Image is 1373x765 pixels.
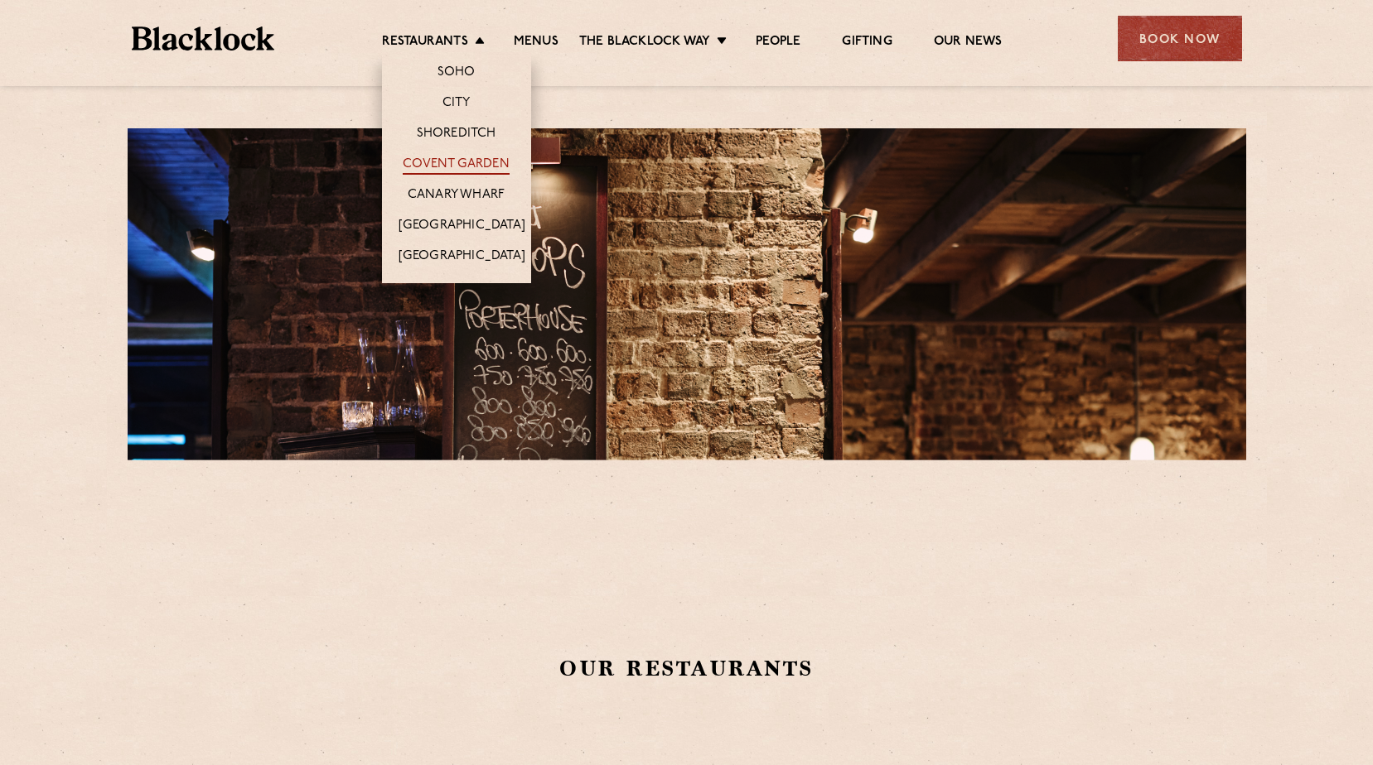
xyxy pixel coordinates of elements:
[442,95,471,113] a: City
[132,26,275,51] img: BL_Textured_Logo-footer-cropped.svg
[403,156,510,175] a: Covent Garden
[514,34,558,52] a: Menus
[399,248,525,267] a: [GEOGRAPHIC_DATA]
[417,126,496,144] a: Shoreditch
[382,34,468,52] a: Restaurants
[756,34,800,52] a: People
[579,34,710,52] a: The Blacklock Way
[256,654,1118,683] h2: Our Restaurants
[408,187,505,205] a: Canary Wharf
[1118,16,1242,61] div: Book Now
[438,65,476,83] a: Soho
[399,218,525,236] a: [GEOGRAPHIC_DATA]
[934,34,1003,52] a: Our News
[842,34,892,52] a: Gifting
